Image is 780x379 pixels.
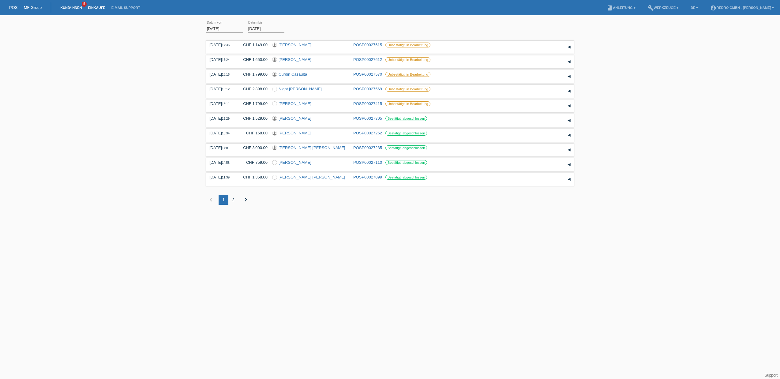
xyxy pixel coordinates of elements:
div: auf-/zuklappen [564,72,574,81]
div: CHF 1'650.00 [238,57,268,62]
a: POSP00027252 [353,131,382,135]
span: 17:01 [222,146,230,150]
a: [PERSON_NAME] [PERSON_NAME] [279,145,345,150]
a: Night [PERSON_NAME] [279,87,322,91]
span: 14:58 [222,161,230,164]
div: CHF 1'529.00 [238,116,268,121]
a: Curdin Casaulta [279,72,307,77]
div: CHF 2'398.00 [238,87,268,91]
span: 18:16 [222,73,230,76]
div: CHF 1'368.00 [238,175,268,179]
a: [PERSON_NAME] [279,116,311,121]
a: [PERSON_NAME] [279,160,311,165]
div: CHF 1'149.00 [238,43,268,47]
span: 12:29 [222,117,230,120]
div: [DATE] [209,145,234,150]
a: POSP00027612 [353,57,382,62]
a: Einkäufe [85,6,108,9]
span: 17:36 [222,43,230,47]
span: 11:39 [222,176,230,179]
a: POSP00027415 [353,101,382,106]
div: auf-/zuklappen [564,131,574,140]
i: chevron_right [242,196,249,203]
div: auf-/zuklappen [564,175,574,184]
a: POSP00027305 [353,116,382,121]
label: Unbestätigt, in Bearbeitung [385,43,430,47]
label: Bestätigt, abgeschlossen [385,160,427,165]
a: Kund*innen [57,6,85,9]
i: book [607,5,613,11]
div: 1 [219,195,228,205]
span: 5 [82,2,87,7]
span: 10:34 [222,132,230,135]
a: POSP00027569 [353,87,382,91]
a: [PERSON_NAME] [279,101,311,106]
a: POSP00027235 [353,145,382,150]
a: account_circleRedro GmbH - [PERSON_NAME] ▾ [707,6,777,9]
label: Bestätigt, abgeschlossen [385,131,427,136]
a: [PERSON_NAME] [279,131,311,135]
div: auf-/zuklappen [564,101,574,111]
div: CHF 168.00 [238,131,268,135]
div: [DATE] [209,131,234,135]
div: [DATE] [209,43,234,47]
div: [DATE] [209,87,234,91]
div: auf-/zuklappen [564,43,574,52]
label: Unbestätigt, in Bearbeitung [385,72,430,77]
div: auf-/zuklappen [564,87,574,96]
div: CHF 3'000.00 [238,145,268,150]
label: Bestätigt, abgeschlossen [385,145,427,150]
div: CHF 1'799.00 [238,101,268,106]
i: account_circle [710,5,716,11]
div: [DATE] [209,116,234,121]
div: CHF 1'799.00 [238,72,268,77]
a: [PERSON_NAME] [279,43,311,47]
a: [PERSON_NAME] [279,57,311,62]
a: POS — MF Group [9,5,42,10]
i: chevron_left [207,196,215,203]
div: auf-/zuklappen [564,116,574,125]
div: CHF 759.00 [238,160,268,165]
div: [DATE] [209,175,234,179]
span: 15:11 [222,102,230,106]
div: auf-/zuklappen [564,160,574,169]
a: POSP00027615 [353,43,382,47]
span: 16:12 [222,88,230,91]
label: Bestätigt, abgeschlossen [385,116,427,121]
label: Unbestätigt, in Bearbeitung [385,87,430,92]
div: 2 [228,195,238,205]
label: Unbestätigt, in Bearbeitung [385,101,430,106]
a: bookAnleitung ▾ [604,6,638,9]
div: [DATE] [209,160,234,165]
a: POSP00027099 [353,175,382,179]
div: [DATE] [209,101,234,106]
a: Support [765,373,778,377]
div: auf-/zuklappen [564,145,574,155]
i: build [648,5,654,11]
a: buildWerkzeuge ▾ [645,6,682,9]
div: auf-/zuklappen [564,57,574,66]
div: [DATE] [209,72,234,77]
label: Unbestätigt, in Bearbeitung [385,57,430,62]
div: [DATE] [209,57,234,62]
a: [PERSON_NAME] [PERSON_NAME] [279,175,345,179]
span: 17:24 [222,58,230,62]
label: Bestätigt, abgeschlossen [385,175,427,180]
a: POSP00027110 [353,160,382,165]
a: E-Mail Support [108,6,143,9]
a: DE ▾ [688,6,701,9]
a: POSP00027570 [353,72,382,77]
